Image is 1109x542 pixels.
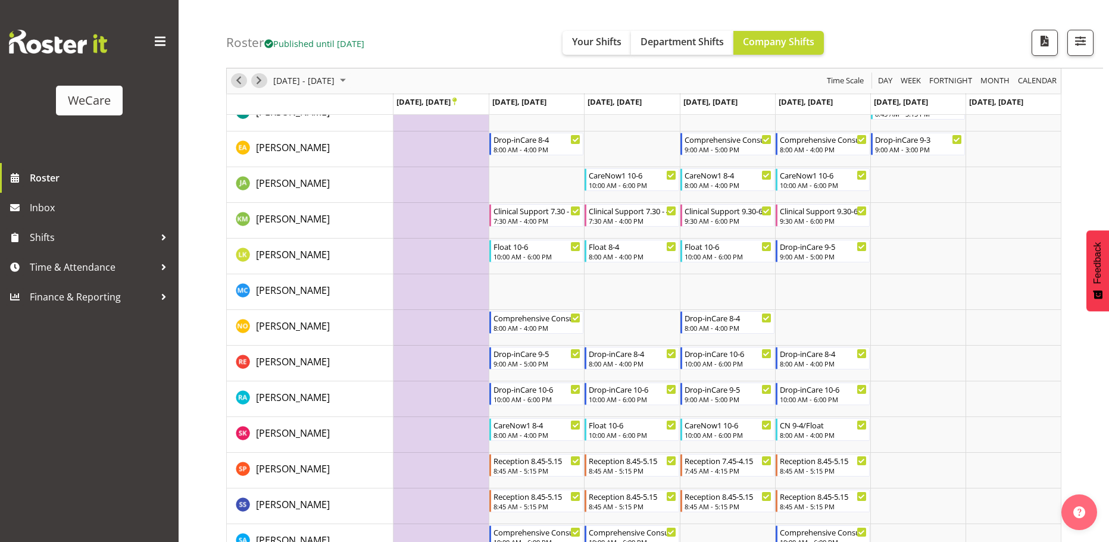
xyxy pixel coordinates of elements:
div: 8:45 AM - 5:15 PM [589,466,676,475]
button: Your Shifts [563,31,631,55]
td: Sara Sherwin resource [227,488,393,524]
span: [PERSON_NAME] [256,284,330,297]
span: Your Shifts [572,35,621,48]
div: Float 10-6 [589,419,676,431]
div: Drop-inCare 9-3 [875,133,962,145]
div: CareNow1 10-6 [780,169,867,181]
div: 9:00 AM - 5:00 PM [685,145,771,154]
span: [DATE], [DATE] [683,96,738,107]
div: 8:00 AM - 4:00 PM [493,145,580,154]
a: [PERSON_NAME] [256,497,330,512]
div: 10:00 AM - 6:00 PM [780,394,867,404]
span: [DATE], [DATE] [588,96,642,107]
h4: Roster [226,36,364,49]
div: Reception 7.45-4.15 [685,455,771,466]
div: 8:00 AM - 4:00 PM [589,359,676,368]
div: Float 8-4 [589,240,676,252]
div: Rachna Anderson"s event - Drop-inCare 10-6 Begin From Wednesday, October 29, 2025 at 10:00:00 AM ... [585,383,679,405]
span: [PERSON_NAME] [256,141,330,154]
span: [PERSON_NAME] [256,462,330,475]
button: Feedback - Show survey [1086,230,1109,311]
div: Comprehensive Consult 8-4 [493,312,580,324]
span: [PERSON_NAME] [256,355,330,368]
div: Float 10-6 [493,240,580,252]
a: [PERSON_NAME] [256,390,330,405]
span: [PERSON_NAME] [256,427,330,440]
div: Drop-inCare 10-6 [493,383,580,395]
div: 8:00 AM - 4:00 PM [780,430,867,440]
div: Sara Sherwin"s event - Reception 8.45-5.15 Begin From Thursday, October 30, 2025 at 8:45:00 AM GM... [680,490,774,512]
div: Float 10-6 [685,240,771,252]
div: Ena Advincula"s event - Drop-inCare 9-3 Begin From Saturday, November 1, 2025 at 9:00:00 AM GMT+1... [871,133,965,155]
span: Day [877,74,894,89]
span: Roster [30,169,173,187]
div: Rachel Els"s event - Drop-inCare 10-6 Begin From Thursday, October 30, 2025 at 10:00:00 AM GMT+13... [680,347,774,369]
div: Sara Sherwin"s event - Reception 8.45-5.15 Begin From Wednesday, October 29, 2025 at 8:45:00 AM G... [585,490,679,512]
div: Kishendri Moodley"s event - Clinical Support 7.30 - 4 Begin From Tuesday, October 28, 2025 at 7:3... [489,204,583,227]
div: Natasha Ottley"s event - Comprehensive Consult 8-4 Begin From Tuesday, October 28, 2025 at 8:00:0... [489,311,583,334]
img: help-xxl-2.png [1073,506,1085,518]
div: Reception 8.45-5.15 [780,455,867,466]
div: 8:45 AM - 5:15 PM [493,466,580,475]
div: Drop-inCare 8-4 [589,347,676,359]
span: [DATE], [DATE] [779,96,833,107]
div: 10:00 AM - 6:00 PM [685,252,771,261]
div: Clinical Support 9.30-6 [780,205,867,217]
button: Time Scale [825,74,866,89]
div: 8:00 AM - 4:00 PM [589,252,676,261]
div: Rachna Anderson"s event - Drop-inCare 9-5 Begin From Thursday, October 30, 2025 at 9:00:00 AM GMT... [680,383,774,405]
span: Department Shifts [641,35,724,48]
div: Reception 8.45-5.15 [493,490,580,502]
span: [DATE] - [DATE] [272,74,336,89]
div: Jane Arps"s event - CareNow1 8-4 Begin From Thursday, October 30, 2025 at 8:00:00 AM GMT+13:00 En... [680,168,774,191]
div: Clinical Support 9.30-6 [685,205,771,217]
img: Rosterit website logo [9,30,107,54]
span: Company Shifts [743,35,814,48]
button: Fortnight [927,74,974,89]
button: Filter Shifts [1067,30,1094,56]
span: Inbox [30,199,173,217]
div: Rachna Anderson"s event - Drop-inCare 10-6 Begin From Tuesday, October 28, 2025 at 10:00:00 AM GM... [489,383,583,405]
a: [PERSON_NAME] [256,355,330,369]
button: Timeline Week [899,74,923,89]
div: Drop-inCare 9-5 [493,347,580,359]
div: Drop-inCare 9-5 [685,383,771,395]
div: 10:00 AM - 6:00 PM [685,359,771,368]
div: 8:45 AM - 5:15 PM [780,502,867,511]
div: Samantha Poultney"s event - Reception 8.45-5.15 Begin From Wednesday, October 29, 2025 at 8:45:00... [585,454,679,477]
td: Rachel Els resource [227,346,393,381]
div: Ena Advincula"s event - Comprehensive Consult 9-5 Begin From Thursday, October 30, 2025 at 9:00:0... [680,133,774,155]
span: [PERSON_NAME] [256,498,330,511]
div: Reception 8.45-5.15 [589,490,676,502]
button: Timeline Month [979,74,1012,89]
div: Drop-inCare 10-6 [780,383,867,395]
div: 8:45 AM - 5:15 PM [780,466,867,475]
span: Finance & Reporting [30,288,155,306]
div: 8:00 AM - 4:00 PM [493,323,580,333]
button: Timeline Day [876,74,895,89]
div: Reception 8.45-5.15 [780,490,867,502]
div: 9:30 AM - 6:00 PM [780,216,867,225]
div: 7:45 AM - 4:15 PM [685,466,771,475]
div: 9:00 AM - 3:00 PM [875,145,962,154]
div: Ena Advincula"s event - Drop-inCare 8-4 Begin From Tuesday, October 28, 2025 at 8:00:00 AM GMT+13... [489,133,583,155]
div: Oct 27 - Nov 02, 2025 [269,68,353,93]
div: Comprehensive Consult 9-5 [685,133,771,145]
div: 10:00 AM - 6:00 PM [589,394,676,404]
div: Clinical Support 7.30 - 4 [493,205,580,217]
div: Reception 8.45-5.15 [493,455,580,466]
div: Drop-inCare 8-4 [780,347,867,359]
span: [DATE], [DATE] [969,96,1023,107]
div: Samantha Poultney"s event - Reception 8.45-5.15 Begin From Friday, October 31, 2025 at 8:45:00 AM... [776,454,870,477]
div: Samantha Poultney"s event - Reception 8.45-5.15 Begin From Tuesday, October 28, 2025 at 8:45:00 A... [489,454,583,477]
div: Natasha Ottley"s event - Drop-inCare 8-4 Begin From Thursday, October 30, 2025 at 8:00:00 AM GMT+... [680,311,774,334]
span: [PERSON_NAME] [256,248,330,261]
button: Next [251,74,267,89]
div: Kishendri Moodley"s event - Clinical Support 7.30 - 4 Begin From Wednesday, October 29, 2025 at 7... [585,204,679,227]
span: [PERSON_NAME] [256,212,330,225]
div: 9:00 AM - 5:00 PM [685,394,771,404]
div: 8:00 AM - 4:00 PM [493,430,580,440]
div: CareNow1 8-4 [685,169,771,181]
div: Comprehensive Consult 8-4 [780,133,867,145]
span: Fortnight [928,74,973,89]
